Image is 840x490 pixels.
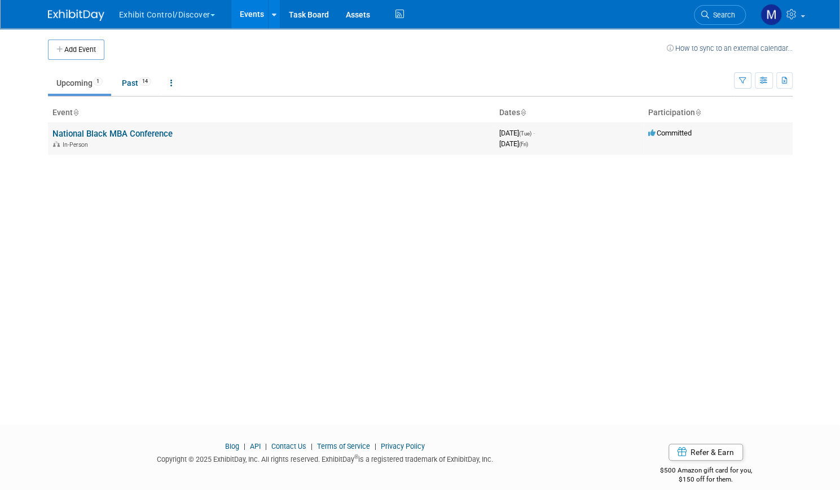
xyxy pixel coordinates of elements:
a: Search [694,5,746,25]
a: Contact Us [271,442,306,450]
span: | [308,442,315,450]
a: Sort by Event Name [73,108,78,117]
span: Search [709,11,735,19]
span: - [533,129,535,137]
a: API [250,442,261,450]
th: Dates [495,103,644,123]
span: 14 [139,77,151,86]
a: Privacy Policy [381,442,425,450]
a: Past14 [113,72,160,94]
span: (Tue) [519,130,531,137]
span: | [372,442,379,450]
div: $150 off for them. [619,475,793,484]
div: $500 Amazon gift card for you, [619,458,793,484]
a: Blog [225,442,239,450]
button: Add Event [48,40,104,60]
a: Terms of Service [317,442,370,450]
img: ExhibitDay [48,10,104,21]
span: | [262,442,270,450]
span: (Fri) [519,141,528,147]
div: Copyright © 2025 ExhibitDay, Inc. All rights reserved. ExhibitDay is a registered trademark of Ex... [48,452,602,465]
sup: ® [354,454,358,460]
span: | [241,442,248,450]
span: 1 [93,77,103,86]
span: In-Person [63,141,91,148]
span: [DATE] [499,129,535,137]
img: In-Person Event [53,141,60,147]
a: Sort by Start Date [520,108,526,117]
a: National Black MBA Conference [52,129,173,139]
a: How to sync to an external calendar... [667,44,793,53]
img: Matt h [760,4,782,25]
a: Upcoming1 [48,72,111,94]
span: Committed [648,129,692,137]
a: Sort by Participation Type [695,108,701,117]
span: [DATE] [499,139,528,148]
a: Refer & Earn [669,444,743,461]
th: Participation [644,103,793,123]
th: Event [48,103,495,123]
